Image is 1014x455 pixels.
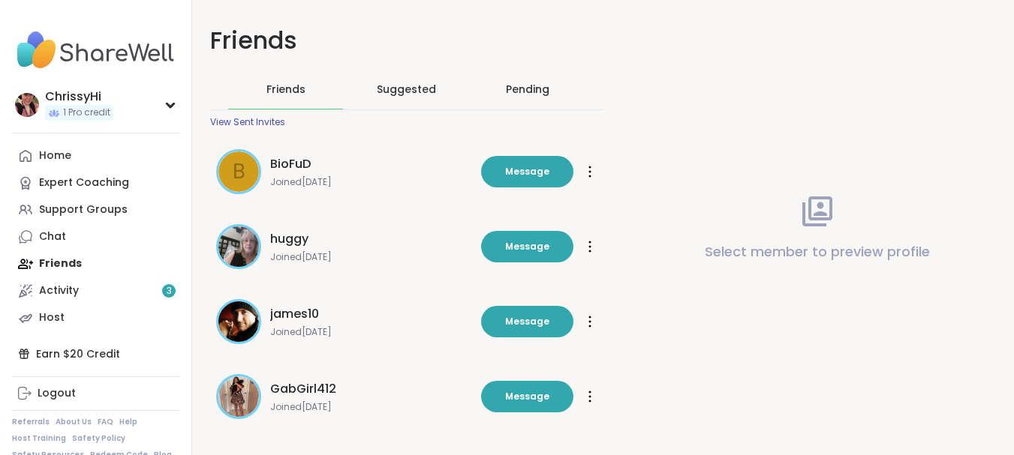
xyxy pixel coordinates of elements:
[167,285,172,298] span: 3
[39,283,79,298] div: Activity
[705,241,930,262] p: Select member to preview profile
[12,304,179,331] a: Host
[45,88,113,105] div: ChrissyHi
[505,390,549,403] span: Message
[218,376,259,417] img: GabGirl412
[12,142,179,169] a: Home
[210,24,603,58] h1: Friends
[481,381,573,412] button: Message
[506,82,549,97] div: Pending
[12,380,179,407] a: Logout
[481,156,573,187] button: Message
[270,305,319,323] span: james10
[38,386,76,401] div: Logout
[39,148,71,163] div: Home
[39,229,66,244] div: Chat
[12,223,179,250] a: Chat
[63,106,110,119] span: 1 Pro credit
[39,310,65,325] div: Host
[505,315,549,328] span: Message
[233,156,245,187] span: B
[12,277,179,304] a: Activity3
[377,82,436,97] span: Suggested
[218,301,259,342] img: james10
[39,202,128,217] div: Support Groups
[270,155,311,173] span: BioFuD
[270,380,336,398] span: GabGirl412
[481,231,573,262] button: Message
[15,93,39,117] img: ChrissyHi
[12,417,50,427] a: Referrals
[270,326,472,338] span: Joined [DATE]
[12,433,66,444] a: Host Training
[12,340,179,367] div: Earn $20 Credit
[505,165,549,178] span: Message
[481,306,573,337] button: Message
[12,196,179,223] a: Support Groups
[505,240,549,253] span: Message
[218,226,259,267] img: huggy
[270,251,472,263] span: Joined [DATE]
[12,24,179,76] img: ShareWell Nav Logo
[98,417,113,427] a: FAQ
[56,417,92,427] a: About Us
[39,175,129,190] div: Expert Coaching
[210,116,285,128] div: View Sent Invites
[12,169,179,196] a: Expert Coaching
[270,401,472,413] span: Joined [DATE]
[270,230,308,248] span: huggy
[72,433,125,444] a: Safety Policy
[270,176,472,188] span: Joined [DATE]
[119,417,137,427] a: Help
[266,82,305,97] span: Friends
